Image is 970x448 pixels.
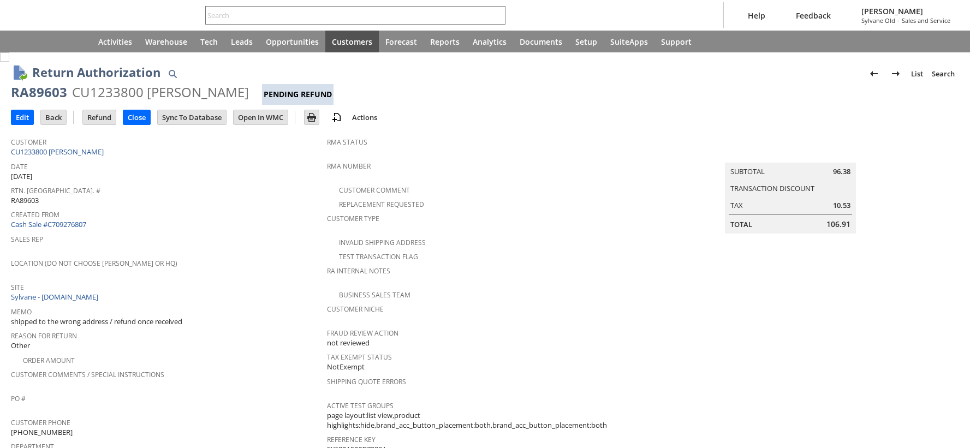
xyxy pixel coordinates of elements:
input: Back [41,110,66,124]
a: Customer Type [327,214,379,223]
img: Print [305,111,318,124]
span: 106.91 [826,219,850,230]
a: Opportunities [259,31,325,52]
a: Test Transaction Flag [339,252,418,261]
a: Actions [348,112,382,122]
a: Recent Records [13,31,39,52]
span: Documents [520,37,562,47]
input: Edit [11,110,33,124]
input: Search [206,9,490,22]
span: - [897,16,900,25]
a: CU1233800 [PERSON_NAME] [11,147,106,157]
input: Close [123,110,150,124]
a: Site [11,283,24,292]
a: Activities [92,31,139,52]
input: Sync To Database [158,110,226,124]
a: Memo [11,307,32,316]
a: RMA Status [327,138,367,147]
a: Tech [194,31,224,52]
span: [PHONE_NUMBER] [11,427,73,438]
caption: Summary [725,145,856,163]
h1: Return Authorization [32,63,160,81]
a: Total [730,219,752,229]
a: Setup [569,31,604,52]
a: Documents [513,31,569,52]
span: [PERSON_NAME] [861,6,950,16]
span: Setup [575,37,597,47]
a: SuiteApps [604,31,654,52]
a: Shipping Quote Errors [327,377,406,386]
span: Customers [332,37,372,47]
a: Warehouse [139,31,194,52]
span: Activities [98,37,132,47]
a: Order Amount [23,356,75,365]
svg: Home [72,35,85,48]
a: Location (Do Not Choose [PERSON_NAME] or HQ) [11,259,177,268]
a: Sylvane - [DOMAIN_NAME] [11,292,101,302]
a: Sales Rep [11,235,43,244]
span: Sales and Service [902,16,950,25]
a: Customer Comments / Special Instructions [11,370,164,379]
img: Previous [867,67,880,80]
a: Support [654,31,698,52]
span: Analytics [473,37,507,47]
svg: Shortcuts [46,35,59,48]
span: shipped to the wrong address / refund once received [11,316,182,327]
img: Next [889,67,902,80]
span: SuiteApps [610,37,648,47]
span: not reviewed [327,338,370,348]
span: Feedback [796,10,831,21]
input: Refund [83,110,116,124]
a: List [907,65,927,82]
div: RA89603 [11,83,67,101]
span: Tech [200,37,218,47]
a: Tax Exempt Status [327,353,392,362]
svg: Search [490,9,503,22]
a: Tax [730,200,743,210]
span: Leads [231,37,253,47]
span: Warehouse [145,37,187,47]
a: Home [66,31,92,52]
span: Help [748,10,765,21]
span: Other [11,341,30,351]
a: PO # [11,394,26,403]
span: Reports [430,37,460,47]
span: 10.53 [833,200,850,211]
input: Print [305,110,319,124]
a: Leads [224,31,259,52]
img: Quick Find [166,67,179,80]
a: Customers [325,31,379,52]
a: Replacement Requested [339,200,424,209]
a: Transaction Discount [730,183,814,193]
a: Reports [424,31,466,52]
a: Rtn. [GEOGRAPHIC_DATA]. # [11,186,100,195]
a: Subtotal [730,166,765,176]
a: Forecast [379,31,424,52]
svg: Recent Records [20,35,33,48]
a: Reason For Return [11,331,77,341]
span: Sylvane Old [861,16,895,25]
a: Customer Niche [327,304,384,314]
div: Shortcuts [39,31,66,52]
a: Customer Comment [339,186,410,195]
div: CU1233800 [PERSON_NAME] [72,83,249,101]
span: [DATE] [11,171,32,182]
span: RA89603 [11,195,39,206]
img: add-record.svg [330,111,343,124]
a: Customer Phone [11,418,70,427]
a: Analytics [466,31,513,52]
span: NotExempt [327,362,365,372]
a: Created From [11,210,59,219]
a: Search [927,65,959,82]
div: Pending Refund [262,84,334,105]
a: RA Internal Notes [327,266,390,276]
a: Date [11,162,28,171]
span: page layout:list view,product highlights:hide,brand_acc_button_placement:both,brand_acc_button_pl... [327,410,638,431]
a: Business Sales Team [339,290,410,300]
a: Invalid Shipping Address [339,238,426,247]
a: Active Test Groups [327,401,394,410]
span: Support [661,37,692,47]
a: Customer [11,138,46,147]
span: Forecast [385,37,417,47]
a: RMA Number [327,162,371,171]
